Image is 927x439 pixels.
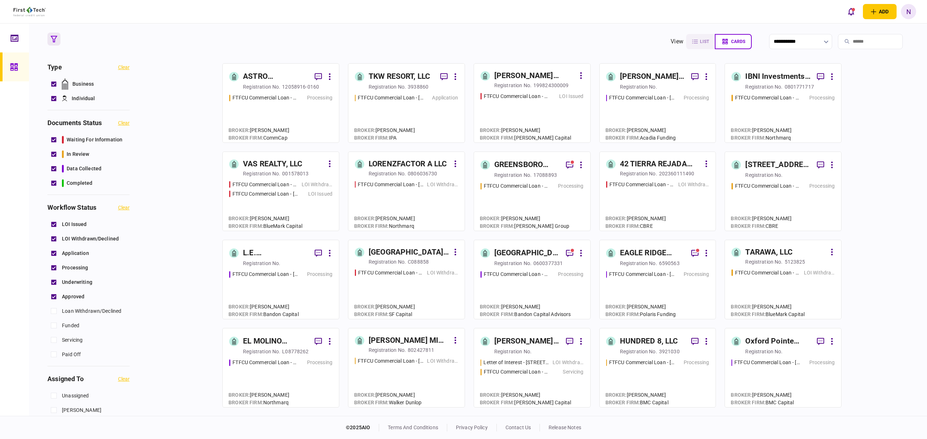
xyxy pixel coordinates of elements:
[243,336,309,347] div: EL MOLINO MOBILE HOME PARK, LLC
[427,357,458,365] div: LOI Withdrawn/Declined
[228,304,250,310] span: Broker :
[62,221,87,228] span: LOI Issued
[354,391,421,399] div: [PERSON_NAME]
[731,222,792,230] div: CBRE
[605,400,640,405] span: broker firm :
[282,348,309,355] div: L08778262
[62,392,89,400] span: unassigned
[354,311,415,318] div: SF Capital
[354,400,389,405] span: broker firm :
[354,127,415,134] div: [PERSON_NAME]
[358,94,423,102] div: FTFCU Commercial Loan - 1402 Boone Street
[358,269,423,277] div: FTFCU Commercial Loan - 9300 Prairie Ridge Blvd
[533,82,569,89] div: 199824300009
[620,260,657,267] div: registration no.
[506,425,531,430] a: contact us
[484,368,549,376] div: FTFCU Commercial Loan - 1711 E Nine Mile Rd
[62,235,119,243] span: LOI Withdrawn/Declined
[785,258,805,265] div: 5123825
[901,4,916,19] button: N
[605,215,666,222] div: [PERSON_NAME]
[480,391,571,399] div: [PERSON_NAME]
[745,336,811,347] div: Oxford Pointe Partners Ltd.
[118,120,130,126] button: clear
[222,328,339,408] a: EL MOLINO MOBILE HOME PARK, LLCregistration no.L08778262FTFCU Commercial Loan - 1552 W Miracle Mi...
[307,359,332,366] div: Processing
[480,215,569,222] div: [PERSON_NAME]
[228,392,250,398] span: Broker :
[494,336,560,347] div: [PERSON_NAME] [PERSON_NAME] Revocable Trust
[67,136,122,144] span: waiting for information
[609,270,675,278] div: FTFCU Commercial Loan - 26095 Kestrel Dr Evan Mills NY
[731,39,745,44] span: cards
[620,71,686,82] div: [PERSON_NAME] Regency Partners LLC
[480,127,501,133] span: Broker :
[533,260,563,267] div: 0600377331
[734,359,800,366] div: FTFCU Commercial Loan - 804 Dr Martin Luther King Jr Drive
[243,260,280,267] div: registration no.
[354,216,376,221] span: Broker :
[605,311,676,318] div: Polaris Funding
[735,94,800,102] div: FTFCU Commercial Loan - 6 Uvalde Road Houston TX
[222,152,339,231] a: VAS REALTY, LLCregistration no.001578013FTFCU Commercial Loan - 1882 New Scotland RoadLOI Withdra...
[348,240,465,319] a: [GEOGRAPHIC_DATA] APARTMENTS II, LLCregistration no.C088858FTFCU Commercial Loan - 9300 Prairie R...
[243,170,280,177] div: registration no.
[671,37,683,46] div: view
[725,240,842,319] a: TARAWA, LLCregistration no.5123825FTFCU Commercial Loan - 735-761 Hollywood AvenueLOI Withdrawn/D...
[809,94,835,102] div: Processing
[369,158,447,170] div: LORENZFACTOR A LLC
[684,359,709,366] div: Processing
[243,83,280,90] div: registration no.
[605,127,676,134] div: [PERSON_NAME]
[731,215,792,222] div: [PERSON_NAME]
[480,303,571,311] div: [PERSON_NAME]
[474,328,591,408] a: [PERSON_NAME] [PERSON_NAME] Revocable Trustregistration no.Letter of Interest - 3942 Tyrone Plaza...
[228,127,250,133] span: Broker :
[563,368,583,376] div: Servicing
[659,170,695,177] div: 202360111490
[731,223,765,229] span: broker firm :
[62,278,92,286] span: Underwriting
[228,134,289,142] div: CommCap
[118,376,130,382] button: clear
[480,216,501,221] span: Broker :
[67,150,89,158] span: in review
[369,170,406,177] div: registration no.
[549,425,581,430] a: release notes
[228,216,250,221] span: Broker :
[559,93,583,100] div: LOI Issued
[427,181,458,188] div: LOI Withdrawn/Declined
[480,392,501,398] span: Broker :
[348,328,465,408] a: [PERSON_NAME] MI PROPERTIES, LLCregistration no.802427811FTFCU Commercial Loan - 5425 Dixie Highw...
[745,348,783,355] div: registration no.
[232,270,298,278] div: FTFCU Commercial Loan - 25590 Avenue Stafford
[480,223,515,229] span: broker firm :
[620,83,657,90] div: registration no.
[731,399,794,406] div: BMC Capital
[745,247,792,258] div: TARAWA, LLC
[804,269,835,277] div: LOI Withdrawn/Declined
[408,258,429,265] div: C088858
[232,359,298,366] div: FTFCU Commercial Loan - 1552 W Miracle Mile Tucson AZ
[494,247,560,259] div: [GEOGRAPHIC_DATA] PASSAIC, LLC
[731,311,765,317] span: broker firm :
[346,424,379,431] div: © 2025 AIO
[354,399,421,406] div: Walker Dunlop
[72,80,94,88] span: Business
[735,269,800,277] div: FTFCU Commercial Loan - 735-761 Hollywood Avenue
[47,376,83,382] h3: assigned to
[243,348,280,355] div: registration no.
[62,250,89,257] span: Application
[731,311,805,318] div: BlueMark Capital
[354,215,415,222] div: [PERSON_NAME]
[432,94,458,102] div: Application
[686,34,715,49] button: list
[745,71,811,82] div: IBNI Investments, LLC
[232,190,298,198] div: FTFCU Commercial Loan - 6227 Thompson Road
[599,152,716,231] a: 42 TIERRA REJADA LLCregistration no.202360111490FTFCU Commercial Loan - 4225 Tierra Rejada RoadLO...
[620,336,678,347] div: HUNDRED 8, LLC
[553,359,583,366] div: LOI Withdrawn/Declined
[62,322,79,329] span: Funded
[731,391,794,399] div: [PERSON_NAME]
